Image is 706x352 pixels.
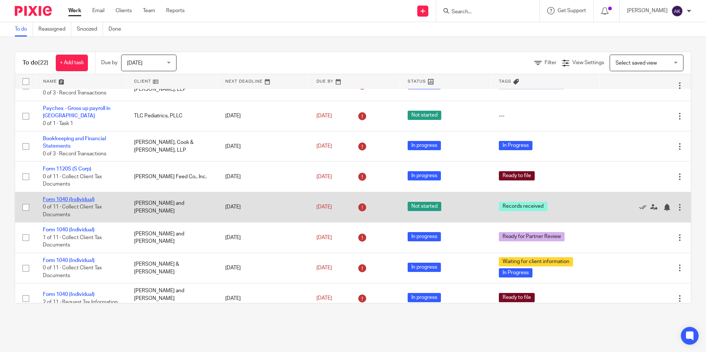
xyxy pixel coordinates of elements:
span: In Progress [499,141,532,150]
span: [DATE] [316,204,332,210]
span: [DATE] [316,174,332,179]
td: [DATE] [218,131,309,162]
span: [DATE] [316,144,332,149]
span: Waiting for client information [499,257,573,266]
span: [DATE] [316,113,332,118]
img: svg%3E [671,5,683,17]
h1: To do [23,59,48,67]
span: (22) [38,60,48,66]
input: Search [451,9,517,15]
img: Pixie [15,6,52,16]
td: [PERSON_NAME] and [PERSON_NAME] [PERSON_NAME] [127,283,218,314]
span: [DATE] [316,265,332,270]
a: Form 1040 (Individual) [43,258,95,263]
td: [PERSON_NAME], Cook & [PERSON_NAME], LLP [127,131,218,162]
a: Form 1040 (Individual) [43,227,95,232]
td: [PERSON_NAME] and [PERSON_NAME] [127,222,218,253]
a: + Add task [56,55,88,71]
a: Form 1040 (Individual) [43,292,95,297]
span: 0 of 11 · Collect Client Tax Documents [43,174,102,187]
span: Ready to file [499,171,535,180]
a: Reports [166,7,185,14]
span: 0 of 3 · Record Transactions [43,151,106,156]
div: --- [499,112,592,120]
a: Form 1040 (Individual) [43,197,95,202]
span: [DATE] [316,235,332,240]
span: View Settings [572,60,604,65]
td: [DATE] [218,222,309,253]
a: Paychex - Gross up payroll in [GEOGRAPHIC_DATA] [43,106,110,118]
td: [PERSON_NAME] Feed Co., Inc. [127,162,218,192]
span: Not started [408,202,441,211]
a: Clients [116,7,132,14]
span: [DATE] [316,296,332,301]
a: Snoozed [77,22,103,37]
span: 1 of 11 · Collect Client Tax Documents [43,235,102,248]
a: Form 1120S (S Corp) [43,166,91,172]
span: 0 of 11 · Collect Client Tax Documents [43,265,102,278]
span: Tags [499,79,511,83]
a: Reassigned [38,22,71,37]
td: [DATE] [218,101,309,131]
span: 2 of 11 · Request Tax Information [43,300,118,305]
td: [PERSON_NAME] and [PERSON_NAME] [127,192,218,222]
span: 0 of 1 · Task 1 [43,121,73,126]
span: [DATE] [127,61,143,66]
a: Done [109,22,127,37]
span: In progress [408,232,441,241]
td: [PERSON_NAME] & [PERSON_NAME] [127,253,218,283]
a: To do [15,22,33,37]
a: Bookkeeping and Financial Statements [43,136,106,149]
span: Not started [408,111,441,120]
span: 0 of 3 · Record Transactions [43,91,106,96]
span: In progress [408,171,441,180]
span: Ready to file [499,293,535,302]
a: Team [143,7,155,14]
td: [DATE] [218,253,309,283]
span: In Progress [499,268,532,277]
p: Due by [101,59,117,66]
span: Select saved view [616,61,657,66]
span: In progress [408,263,441,272]
td: TLC Pediatrics, PLLC [127,101,218,131]
td: [DATE] [218,192,309,222]
td: [DATE] [218,162,309,192]
span: 0 of 11 · Collect Client Tax Documents [43,204,102,217]
span: Ready for Partner Review [499,232,565,241]
span: Get Support [558,8,586,13]
td: [DATE] [218,283,309,314]
span: Records received [499,202,547,211]
span: In progress [408,293,441,302]
span: In progress [408,141,441,150]
a: Mark as done [639,203,650,211]
span: Filter [545,60,556,65]
a: Work [68,7,81,14]
p: [PERSON_NAME] [627,7,668,14]
a: Email [92,7,104,14]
